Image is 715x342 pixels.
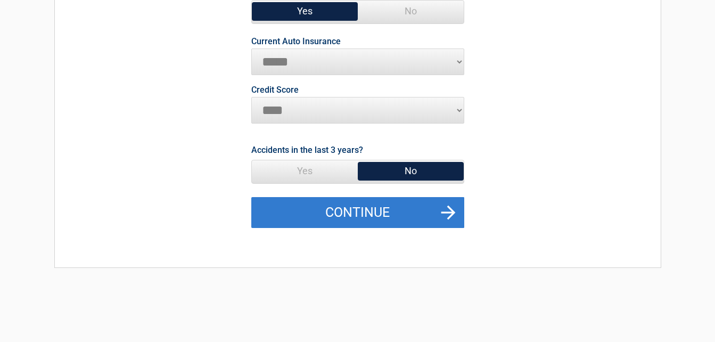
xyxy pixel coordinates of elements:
span: No [358,1,464,22]
span: No [358,160,464,182]
button: Continue [251,197,464,228]
label: Credit Score [251,86,299,94]
label: Accidents in the last 3 years? [251,143,363,157]
label: Current Auto Insurance [251,37,341,46]
span: Yes [252,160,358,182]
span: Yes [252,1,358,22]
